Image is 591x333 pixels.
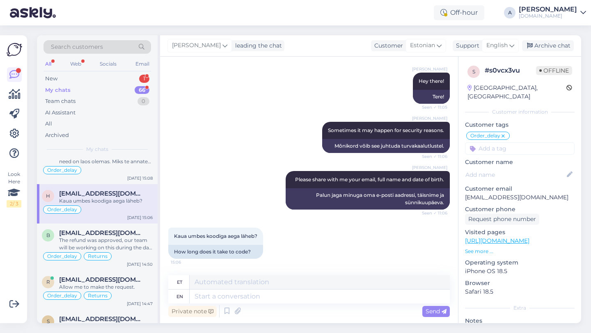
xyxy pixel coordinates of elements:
div: en [176,290,183,303]
div: My chats [45,86,71,94]
div: Email [134,59,151,69]
span: Order_delay [470,133,500,138]
p: Customer tags [465,121,575,129]
div: Support [453,41,479,50]
div: [DATE] 14:47 [127,301,153,307]
span: s [472,68,475,75]
div: Team chats [45,97,76,105]
div: Tere! [413,90,450,104]
div: Archived [45,131,69,139]
div: leading the chat [232,41,282,50]
div: Archive chat [522,40,574,51]
span: b [46,232,50,238]
div: Customer information [465,108,575,116]
span: r [46,279,50,285]
div: [DATE] 15:06 [127,214,153,221]
span: h [46,193,50,199]
div: Look Here [7,171,21,208]
p: iPhone OS 18.5 [465,267,575,276]
span: s [47,318,50,324]
p: Customer phone [465,205,575,214]
div: [PERSON_NAME] [519,6,577,13]
div: Private note [168,306,217,317]
p: Safari 18.5 [465,287,575,296]
div: [DATE] 14:50 [127,261,153,267]
div: [GEOGRAPHIC_DATA], [GEOGRAPHIC_DATA] [467,84,566,101]
div: All [44,59,53,69]
div: Request phone number [465,214,539,225]
span: britishwyverna@gmail.com [59,229,144,237]
span: Offline [536,66,572,75]
span: [PERSON_NAME] [172,41,221,50]
span: richardkapper844@gmail.com [59,276,144,283]
span: Order_delay [47,207,77,212]
div: # s0vcx3vu [485,66,536,75]
input: Add name [465,170,565,179]
input: Add a tag [465,142,575,155]
span: My chats [86,146,108,153]
div: [DOMAIN_NAME] [519,13,577,19]
span: Seen ✓ 11:06 [417,153,447,160]
span: [PERSON_NAME] [412,115,447,121]
div: [DATE] 15:08 [127,175,153,181]
div: 66 [135,86,149,94]
div: Socials [98,59,118,69]
div: New [45,75,57,83]
div: AI Assistant [45,109,76,117]
div: Kaua umbes koodiga aega läheb? [59,197,153,205]
div: A [504,7,515,18]
div: The refund was approved, our team will be working on this during the day and should get it within... [59,237,153,251]
div: 1 [139,75,149,83]
div: Palun jaga minuga oma e-posti aadressi, täisnime ja sünnikuupäeva. [286,188,450,210]
span: Sometimes it may happen for security reasons. [328,127,444,133]
span: hugoedela366@gmail.com [59,190,144,197]
span: [PERSON_NAME] [412,164,447,171]
div: 0 [137,97,149,105]
span: 15:06 [171,259,202,265]
span: Order_delay [47,168,77,173]
div: All [45,120,52,128]
div: et [177,275,182,289]
p: Operating system [465,258,575,267]
img: Askly Logo [7,42,22,57]
p: Customer name [465,158,575,166]
span: Search customers [51,43,103,51]
div: Customer [371,41,403,50]
span: English [486,41,508,50]
div: Mõnikord võib see juhtuda turvakaalutlustel. [322,139,450,153]
p: Browser [465,279,575,287]
div: Allow me to make the request. [59,283,153,291]
span: Kaua umbes koodiga aega läheb? [174,233,257,239]
p: See more ... [465,248,575,255]
div: How long does it take to code? [168,245,263,259]
span: Order_delay [47,293,77,298]
div: Extra [465,304,575,312]
a: [PERSON_NAME][DOMAIN_NAME] [519,6,586,19]
span: Returns [88,293,108,298]
a: [URL][DOMAIN_NAME] [465,237,529,244]
span: Order_delay [47,254,77,259]
span: Seen ✓ 11:06 [417,210,447,216]
span: Send [426,308,447,315]
p: Customer email [465,185,575,193]
span: Estonian [410,41,435,50]
div: Web [69,59,83,69]
span: [PERSON_NAME] [412,66,447,72]
p: Notes [465,317,575,325]
span: sanderleet@outlook.com [59,315,144,323]
div: Kui valisin kinkekaarte, siis oli kirjas et need on laos olemas. Miks te annate vale infot? Palun... [59,151,153,165]
span: Returns [88,254,108,259]
div: Off-hour [434,5,484,20]
span: Hey there! [419,78,444,84]
span: Please share with me your email, full name and date of birth. [295,176,444,182]
p: [EMAIL_ADDRESS][DOMAIN_NAME] [465,193,575,202]
span: Seen ✓ 11:05 [417,104,447,110]
div: 2 / 3 [7,200,21,208]
p: Visited pages [465,228,575,237]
